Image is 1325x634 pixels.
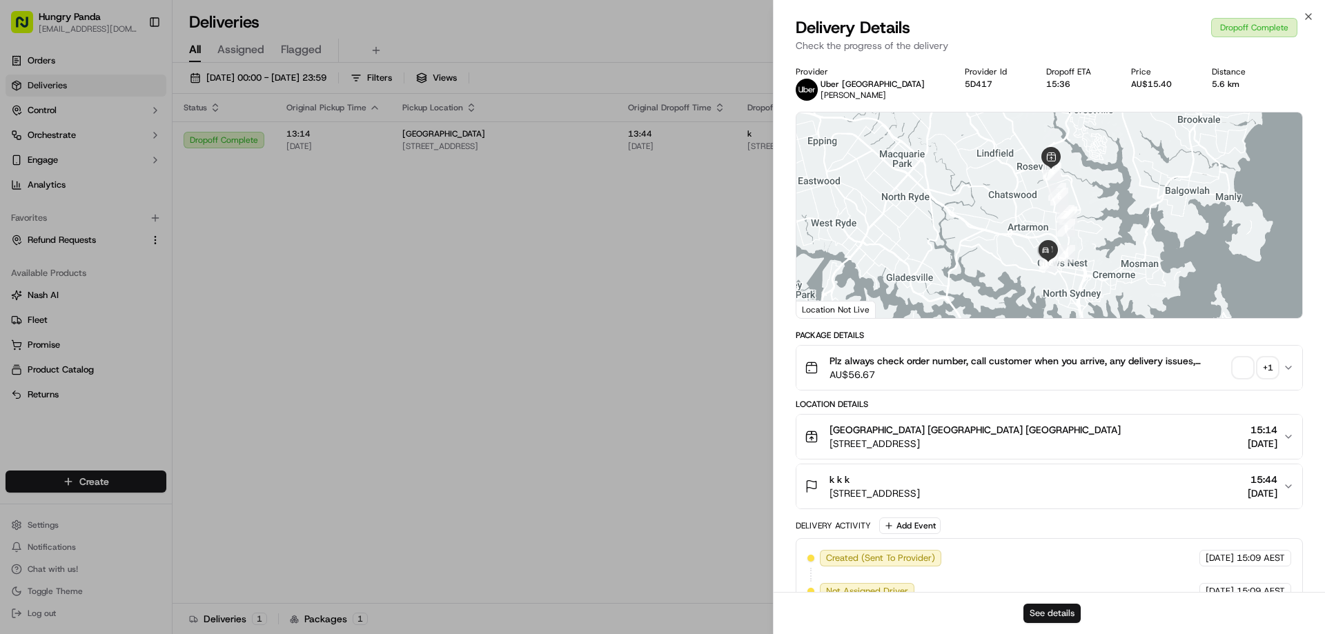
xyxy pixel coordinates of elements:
[796,301,876,318] div: Location Not Live
[1237,585,1285,597] span: 15:09 AEST
[1039,254,1057,272] div: 12
[214,177,251,193] button: See all
[796,346,1302,390] button: Plz always check order number, call customer when you arrive, any delivery issues, Contact WhatsA...
[122,251,155,262] span: 8月27日
[1057,205,1074,223] div: 7
[796,330,1303,341] div: Package Details
[879,517,941,534] button: Add Event
[1248,437,1277,450] span: [DATE]
[8,303,111,328] a: 📗Knowledge Base
[14,132,39,157] img: 1736555255976-a54dd68f-1ca7-489b-9aae-adbdc363a1c4
[830,473,850,486] span: k k k
[965,79,992,90] button: 5D417
[1050,188,1068,206] div: 6
[1057,219,1075,237] div: 8
[117,310,128,321] div: 💻
[1048,183,1066,201] div: 3
[53,214,86,225] span: 9月17日
[830,486,920,500] span: [STREET_ADDRESS]
[821,79,925,90] p: Uber [GEOGRAPHIC_DATA]
[29,132,54,157] img: 8016278978528_b943e370aa5ada12b00a_72.png
[43,251,112,262] span: [PERSON_NAME]
[14,179,92,190] div: Past conversations
[1233,358,1277,377] button: +1
[14,238,36,260] img: Asif Zaman Khan
[1023,604,1081,623] button: See details
[1131,79,1190,90] div: AU$15.40
[1131,66,1190,77] div: Price
[1248,423,1277,437] span: 15:14
[235,136,251,152] button: Start new chat
[796,66,943,77] div: Provider
[830,437,1121,450] span: [STREET_ADDRESS]
[796,520,871,531] div: Delivery Activity
[830,368,1228,382] span: AU$56.67
[796,399,1303,410] div: Location Details
[97,341,167,353] a: Powered byPylon
[821,90,886,101] span: [PERSON_NAME]
[830,354,1228,368] span: Plz always check order number, call customer when you arrive, any delivery issues, Contact WhatsA...
[1043,162,1061,180] div: 4
[1237,552,1285,564] span: 15:09 AEST
[14,14,41,41] img: Nash
[1206,585,1234,597] span: [DATE]
[14,55,251,77] p: Welcome 👋
[796,17,910,39] span: Delivery Details
[1059,206,1077,224] div: 2
[796,415,1302,459] button: [GEOGRAPHIC_DATA] [GEOGRAPHIC_DATA] [GEOGRAPHIC_DATA][STREET_ADDRESS]15:14[DATE]
[1258,358,1277,377] div: + 1
[1248,486,1277,500] span: [DATE]
[796,79,818,101] img: uber-new-logo.jpeg
[1212,66,1264,77] div: Distance
[62,132,226,146] div: Start new chat
[826,585,908,597] span: Not Assigned Driver
[1043,163,1061,181] div: 5
[111,303,227,328] a: 💻API Documentation
[796,39,1303,52] p: Check the progress of the delivery
[796,464,1302,508] button: k k k[STREET_ADDRESS]15:44[DATE]
[36,89,248,103] input: Got a question? Start typing here...
[965,66,1025,77] div: Provider Id
[62,146,190,157] div: We're available if you need us!
[137,342,167,353] span: Pylon
[1057,245,1075,263] div: 9
[830,423,1121,437] span: [GEOGRAPHIC_DATA] [GEOGRAPHIC_DATA] [GEOGRAPHIC_DATA]
[1212,79,1264,90] div: 5.6 km
[28,252,39,263] img: 1736555255976-a54dd68f-1ca7-489b-9aae-adbdc363a1c4
[115,251,119,262] span: •
[46,214,50,225] span: •
[130,308,222,322] span: API Documentation
[14,310,25,321] div: 📗
[28,308,106,322] span: Knowledge Base
[1248,473,1277,486] span: 15:44
[1206,552,1234,564] span: [DATE]
[826,552,935,564] span: Created (Sent To Provider)
[1046,79,1109,90] div: 15:36
[1046,66,1109,77] div: Dropoff ETA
